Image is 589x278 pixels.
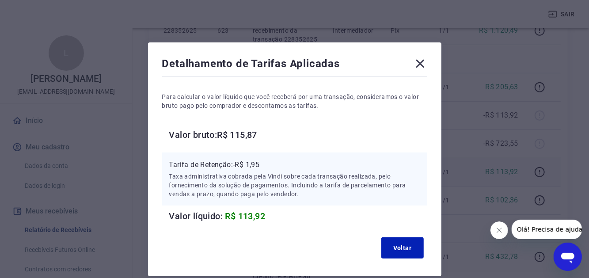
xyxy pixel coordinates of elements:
[162,92,427,110] p: Para calcular o valor líquido que você receberá por uma transação, consideramos o valor bruto pag...
[169,172,420,198] p: Taxa administrativa cobrada pela Vindi sobre cada transação realizada, pelo fornecimento da soluç...
[512,220,582,239] iframe: Mensagem da empresa
[162,57,427,74] div: Detalhamento de Tarifas Aplicadas
[490,221,508,239] iframe: Fechar mensagem
[169,160,420,170] p: Tarifa de Retenção: -R$ 1,95
[169,209,427,223] h6: Valor líquido:
[225,211,266,221] span: R$ 113,92
[5,6,74,13] span: Olá! Precisa de ajuda?
[381,237,424,259] button: Voltar
[554,243,582,271] iframe: Botão para abrir a janela de mensagens
[169,128,427,142] h6: Valor bruto: R$ 115,87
